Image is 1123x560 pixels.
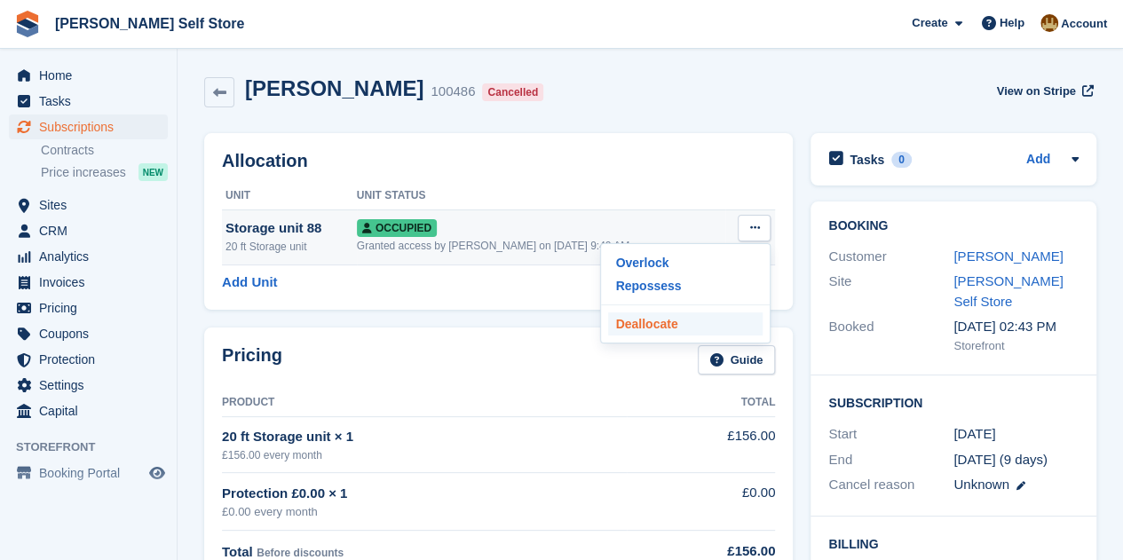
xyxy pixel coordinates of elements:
a: menu [9,398,168,423]
div: Storefront [953,337,1079,355]
span: [DATE] (9 days) [953,452,1048,467]
span: Account [1061,15,1107,33]
span: Coupons [39,321,146,346]
div: Cancelled [482,83,543,101]
a: [PERSON_NAME] Self Store [48,9,251,38]
a: menu [9,270,168,295]
div: Storage unit 88 [225,218,357,239]
div: 100486 [431,82,475,102]
a: menu [9,114,168,139]
a: Contracts [41,142,168,159]
a: menu [9,89,168,114]
span: Invoices [39,270,146,295]
a: [PERSON_NAME] [953,248,1063,264]
span: Pricing [39,296,146,320]
a: menu [9,296,168,320]
span: Capital [39,398,146,423]
h2: Tasks [850,152,884,168]
span: Home [39,63,146,88]
div: 20 ft Storage unit [225,239,357,255]
span: Storefront [16,438,177,456]
div: 0 [891,152,912,168]
a: Add Unit [222,272,277,293]
span: Help [1000,14,1024,32]
th: Total [627,389,775,417]
h2: Allocation [222,151,775,171]
a: Preview store [146,462,168,484]
a: menu [9,244,168,269]
div: Site [828,272,953,312]
h2: Subscription [828,393,1079,411]
a: Add [1026,150,1050,170]
span: Tasks [39,89,146,114]
a: menu [9,218,168,243]
div: NEW [138,163,168,181]
span: Before discounts [257,547,344,559]
th: Product [222,389,627,417]
span: Total [222,544,253,559]
span: Protection [39,347,146,372]
a: Overlock [608,251,763,274]
a: menu [9,461,168,485]
th: Unit [222,182,357,210]
div: [DATE] 02:43 PM [953,317,1079,337]
a: View on Stripe [989,76,1096,106]
h2: Pricing [222,345,282,375]
a: Guide [698,345,776,375]
span: Settings [39,373,146,398]
span: Create [912,14,947,32]
div: £0.00 every month [222,503,627,521]
a: menu [9,347,168,372]
span: Booking Portal [39,461,146,485]
div: Protection £0.00 × 1 [222,484,627,504]
div: Customer [828,247,953,267]
th: Unit Status [357,182,725,210]
span: Occupied [357,219,437,237]
img: Tom Kingston [1040,14,1058,32]
span: Price increases [41,164,126,181]
a: menu [9,321,168,346]
div: Start [828,424,953,445]
a: menu [9,373,168,398]
h2: Booking [828,219,1079,233]
div: Granted access by [PERSON_NAME] on [DATE] 9:40 AM [357,238,725,254]
div: End [828,450,953,470]
div: Cancel reason [828,475,953,495]
a: [PERSON_NAME] Self Store [953,273,1063,309]
span: View on Stripe [996,83,1075,100]
span: Unknown [953,477,1009,492]
div: 20 ft Storage unit × 1 [222,427,627,447]
a: Repossess [608,274,763,297]
time: 2025-08-14 23:00:00 UTC [953,424,995,445]
a: menu [9,63,168,88]
a: menu [9,193,168,217]
span: Analytics [39,244,146,269]
a: Deallocate [608,312,763,335]
span: CRM [39,218,146,243]
div: £156.00 every month [222,447,627,463]
div: Booked [828,317,953,354]
span: Subscriptions [39,114,146,139]
img: stora-icon-8386f47178a22dfd0bd8f6a31ec36ba5ce8667c1dd55bd0f319d3a0aa187defe.svg [14,11,41,37]
td: £156.00 [627,416,775,472]
td: £0.00 [627,473,775,531]
h2: Billing [828,534,1079,552]
span: Sites [39,193,146,217]
h2: [PERSON_NAME] [245,76,423,100]
a: Price increases NEW [41,162,168,182]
